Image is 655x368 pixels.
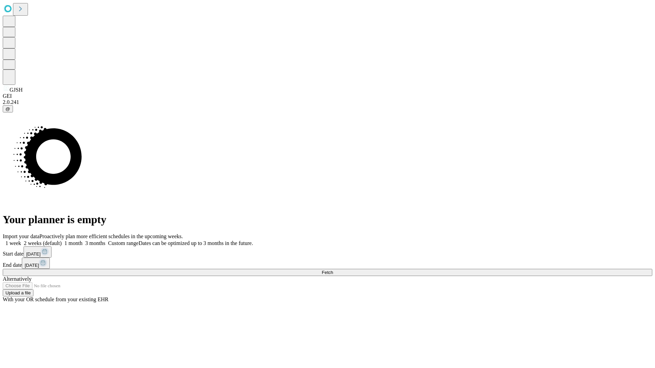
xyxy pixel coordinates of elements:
span: Fetch [322,270,333,275]
button: Upload a file [3,289,33,296]
div: GEI [3,93,652,99]
span: Proactively plan more efficient schedules in the upcoming weeks. [40,233,183,239]
div: Start date [3,246,652,258]
span: Dates can be optimized up to 3 months in the future. [139,240,253,246]
span: 3 months [85,240,105,246]
div: End date [3,258,652,269]
span: 1 month [64,240,83,246]
span: 1 week [5,240,21,246]
span: GJSH [10,87,23,93]
span: Alternatively [3,276,31,282]
button: @ [3,105,13,112]
button: [DATE] [24,246,52,258]
button: Fetch [3,269,652,276]
span: [DATE] [25,263,39,268]
div: 2.0.241 [3,99,652,105]
h1: Your planner is empty [3,213,652,226]
span: Custom range [108,240,139,246]
span: 2 weeks (default) [24,240,62,246]
button: [DATE] [22,258,50,269]
span: Import your data [3,233,40,239]
span: [DATE] [26,251,41,257]
span: With your OR schedule from your existing EHR [3,296,108,302]
span: @ [5,106,10,111]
